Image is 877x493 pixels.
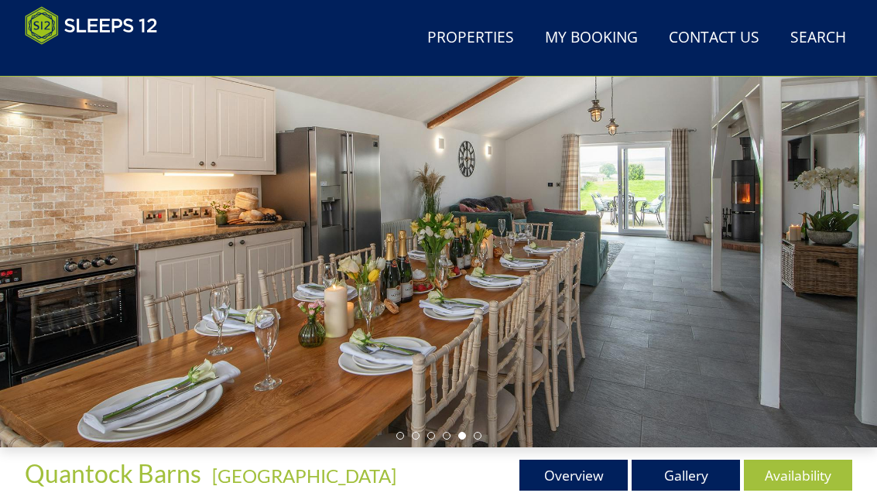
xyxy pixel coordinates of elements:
[632,460,740,491] a: Gallery
[663,21,766,56] a: Contact Us
[212,464,396,487] a: [GEOGRAPHIC_DATA]
[539,21,644,56] a: My Booking
[25,6,158,45] img: Sleeps 12
[25,458,201,488] span: Quantock Barns
[17,54,180,67] iframe: Customer reviews powered by Trustpilot
[421,21,520,56] a: Properties
[744,460,852,491] a: Availability
[784,21,852,56] a: Search
[519,460,628,491] a: Overview
[206,464,396,487] span: -
[25,458,206,488] a: Quantock Barns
